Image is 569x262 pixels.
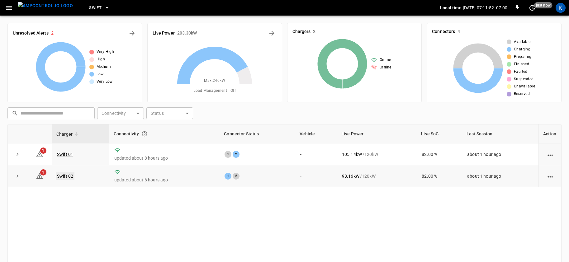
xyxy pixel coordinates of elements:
h6: Unresolved Alerts [13,30,49,37]
td: about 1 hour ago [462,143,538,165]
button: set refresh interval [527,3,537,13]
td: 82.00 % [417,165,462,187]
p: Local time [440,5,462,11]
div: 1 [225,173,231,180]
div: 2 [233,151,239,158]
div: profile-icon [556,3,566,13]
p: 98.16 kW [342,173,359,179]
h6: Connectors [432,28,455,35]
span: 1 [40,147,46,154]
div: / 120 kW [342,151,412,157]
button: expand row [13,150,22,159]
p: 105.14 kW [342,151,362,157]
div: 1 [225,151,231,158]
button: Connection between the charger and our software. [139,128,150,139]
span: Finished [514,61,529,68]
span: Suspended [514,76,534,82]
span: Available [514,39,531,45]
td: - [295,165,337,187]
span: Unavailable [514,83,535,90]
div: action cell options [546,151,554,157]
th: Last Session [462,124,538,143]
td: about 1 hour ago [462,165,538,187]
div: Connectivity [114,128,216,139]
h6: 2 [51,30,54,37]
th: Connector Status [220,124,295,143]
span: Swift [89,4,102,12]
span: Preparing [514,54,532,60]
span: Faulted [514,69,528,75]
span: 1 [40,169,46,175]
td: 82.00 % [417,143,462,165]
p: updated about 6 hours ago [114,177,215,183]
th: Vehicle [295,124,337,143]
img: ampcontrol.io logo [18,2,73,10]
span: just now [534,2,552,8]
span: Charger [56,130,81,138]
span: Load Management = Off [193,88,236,94]
div: action cell options [546,173,554,179]
button: Swift [87,2,112,14]
h6: 2 [313,28,315,35]
button: expand row [13,171,22,181]
a: Swift 01 [57,152,73,157]
th: Action [538,124,561,143]
div: 2 [233,173,239,180]
button: Energy Overview [267,28,277,38]
a: Swift 02 [56,172,74,180]
h6: 203.30 kW [177,30,197,37]
span: Very Low [97,79,113,85]
span: Medium [97,64,111,70]
div: / 120 kW [342,173,412,179]
h6: 4 [458,28,460,35]
p: updated about 8 hours ago [114,155,215,161]
a: 1 [36,151,43,156]
span: Max. 240 kW [204,78,225,84]
h6: Chargers [292,28,311,35]
h6: Live Power [153,30,175,37]
span: Online [380,57,391,63]
span: High [97,56,105,63]
p: [DATE] 07:11:52 -07:00 [463,5,507,11]
td: - [295,143,337,165]
span: Charging [514,46,530,53]
th: Live SoC [417,124,462,143]
button: All Alerts [127,28,137,38]
span: Reserved [514,91,530,97]
span: Offline [380,64,391,71]
span: Low [97,71,104,77]
span: Very High [97,49,114,55]
a: 1 [36,173,43,178]
th: Live Power [337,124,417,143]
